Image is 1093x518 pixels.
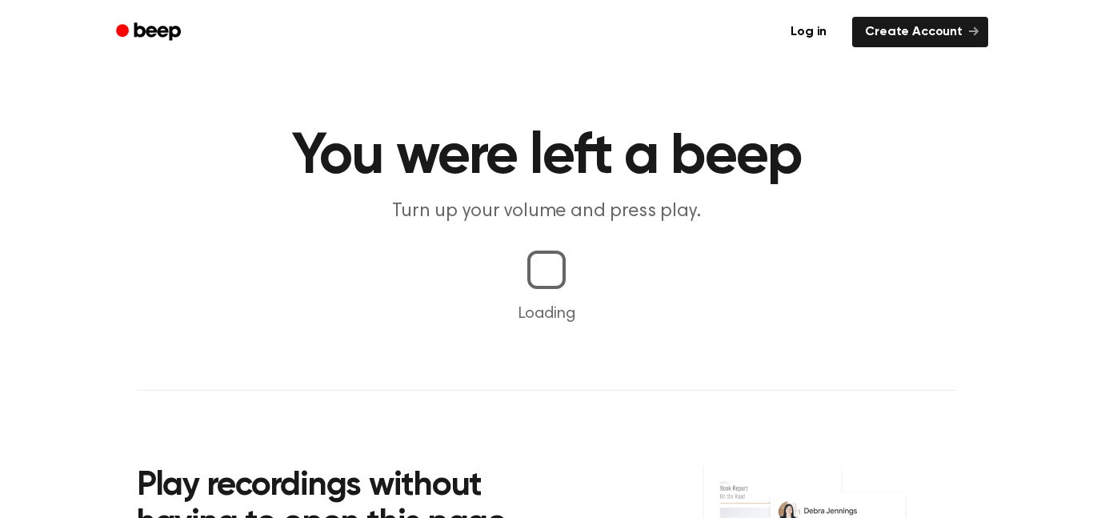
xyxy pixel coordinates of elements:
a: Create Account [852,17,988,47]
p: Loading [19,302,1074,326]
h1: You were left a beep [137,128,956,186]
a: Beep [105,17,195,48]
p: Turn up your volume and press play. [239,199,854,225]
a: Log in [775,14,843,50]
